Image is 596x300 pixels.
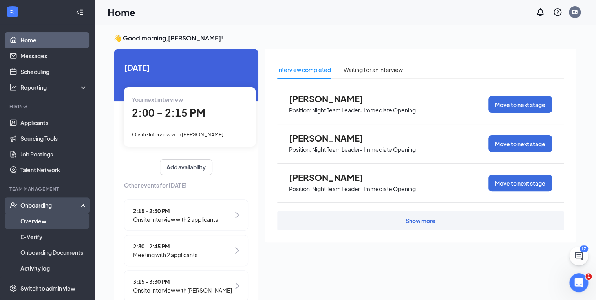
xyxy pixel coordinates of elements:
span: [PERSON_NAME] [289,94,375,104]
div: Waiting for an interview [344,65,403,74]
div: Hiring [9,103,86,110]
span: Other events for [DATE] [124,181,248,190]
svg: Analysis [9,83,17,91]
span: Onsite Interview with [PERSON_NAME] [132,131,223,138]
div: EB [572,9,578,15]
svg: Notifications [536,7,545,17]
span: Your next interview [132,96,183,103]
span: Onsite Interview with [PERSON_NAME] [133,286,232,294]
div: Onboarding [20,201,81,209]
svg: UserCheck [9,201,17,209]
button: Move to next stage [488,135,552,152]
span: Onsite Interview with 2 applicants [133,215,218,224]
svg: Settings [9,284,17,292]
p: Night Team Leader- Immediate Opening [312,185,416,193]
a: Messages [20,48,88,64]
div: Switch to admin view [20,284,75,292]
span: [DATE] [124,61,248,74]
h3: 👋 Good morning, [PERSON_NAME] ! [114,34,576,42]
svg: ChatActive [574,251,583,261]
button: Move to next stage [488,175,552,191]
div: 12 [580,245,588,252]
p: Position: [289,146,311,153]
span: [PERSON_NAME] [289,133,375,143]
h1: Home [108,6,135,19]
a: Onboarding Documents [20,245,88,260]
a: Job Postings [20,146,88,162]
button: ChatActive [569,247,588,265]
p: Position: [289,107,311,114]
div: Interview completed [277,65,331,74]
span: 2:15 - 2:30 PM [133,206,218,215]
span: 2:00 - 2:15 PM [132,106,205,119]
span: 3:15 - 3:30 PM [133,277,232,286]
a: Applicants [20,115,88,131]
button: Move to next stage [488,96,552,113]
p: Position: [289,185,311,193]
a: Scheduling [20,64,88,79]
div: Reporting [20,83,88,91]
span: 1 [585,273,592,280]
a: Overview [20,213,88,229]
div: Team Management [9,186,86,192]
div: Show more [406,217,435,225]
a: E-Verify [20,229,88,245]
p: Night Team Leader- Immediate Opening [312,107,416,114]
span: [PERSON_NAME] [289,172,375,182]
p: Night Team Leader- Immediate Opening [312,146,416,153]
a: Talent Network [20,162,88,178]
svg: QuestionInfo [553,7,562,17]
a: Activity log [20,260,88,276]
svg: WorkstreamLogo [9,8,16,16]
span: 2:30 - 2:45 PM [133,242,197,250]
svg: Collapse [76,8,84,16]
a: Sourcing Tools [20,131,88,146]
a: Home [20,32,88,48]
iframe: Intercom live chat [569,273,588,292]
span: Meeting with 2 applicants [133,250,197,259]
button: Add availability [160,159,212,175]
